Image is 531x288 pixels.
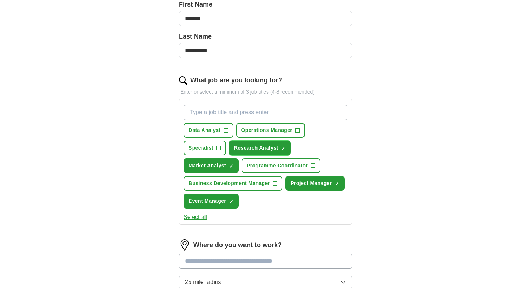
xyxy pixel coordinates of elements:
[179,32,352,42] label: Last Name
[241,126,293,134] span: Operations Manager
[189,197,226,205] span: Event Manager
[189,162,226,169] span: Market Analyst
[247,162,308,169] span: Programme Coordinator
[184,194,239,209] button: Event Manager✓
[234,144,279,152] span: Research Analyst
[189,144,213,152] span: Specialist
[229,141,291,155] button: Research Analyst✓
[184,158,239,173] button: Market Analyst✓
[281,146,285,151] span: ✓
[189,180,270,187] span: Business Development Manager
[184,123,233,138] button: Data Analyst
[184,141,226,155] button: Specialist
[179,88,352,96] p: Enter or select a minimum of 3 job titles (4-8 recommended)
[179,239,190,251] img: location.png
[236,123,305,138] button: Operations Manager
[335,181,339,187] span: ✓
[189,126,221,134] span: Data Analyst
[229,163,233,169] span: ✓
[184,176,282,191] button: Business Development Manager
[185,278,221,287] span: 25 mile radius
[193,240,282,250] label: Where do you want to work?
[190,76,282,85] label: What job are you looking for?
[229,199,233,205] span: ✓
[285,176,344,191] button: Project Manager✓
[290,180,332,187] span: Project Manager
[179,76,187,85] img: search.png
[184,213,207,222] button: Select all
[242,158,320,173] button: Programme Coordinator
[184,105,347,120] input: Type a job title and press enter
